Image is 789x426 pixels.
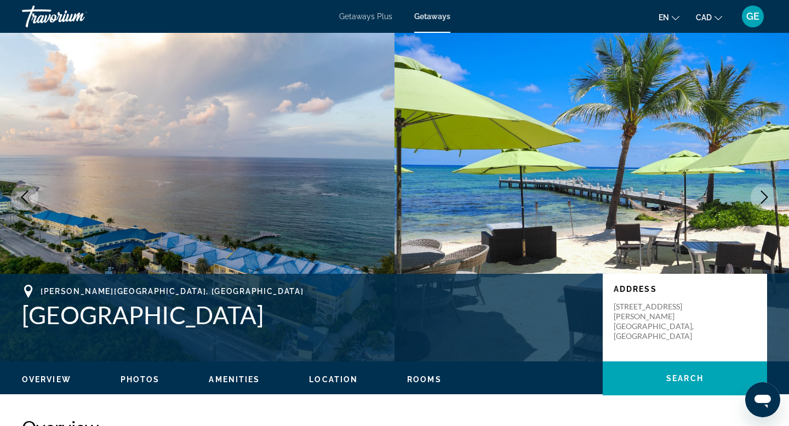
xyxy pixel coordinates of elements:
[309,375,358,384] span: Location
[659,9,679,25] button: Change language
[41,287,304,296] span: [PERSON_NAME][GEOGRAPHIC_DATA], [GEOGRAPHIC_DATA]
[751,183,778,211] button: Next image
[414,12,450,21] a: Getaways
[696,13,712,22] span: CAD
[22,301,592,329] h1: [GEOGRAPHIC_DATA]
[11,183,38,211] button: Previous image
[666,374,704,383] span: Search
[309,375,358,384] button: Location
[209,375,260,384] button: Amenities
[121,375,160,384] button: Photos
[22,375,71,384] button: Overview
[739,5,767,28] button: User Menu
[121,375,160,384] span: Photos
[745,382,780,417] iframe: Button to launch messaging window
[603,361,767,395] button: Search
[696,9,722,25] button: Change currency
[339,12,392,21] a: Getaways Plus
[407,375,442,384] button: Rooms
[209,375,260,384] span: Amenities
[22,2,131,31] a: Travorium
[746,11,759,22] span: GE
[22,375,71,384] span: Overview
[614,285,756,293] p: Address
[659,13,669,22] span: en
[614,302,701,341] p: [STREET_ADDRESS] [PERSON_NAME][GEOGRAPHIC_DATA], [GEOGRAPHIC_DATA]
[407,375,442,384] span: Rooms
